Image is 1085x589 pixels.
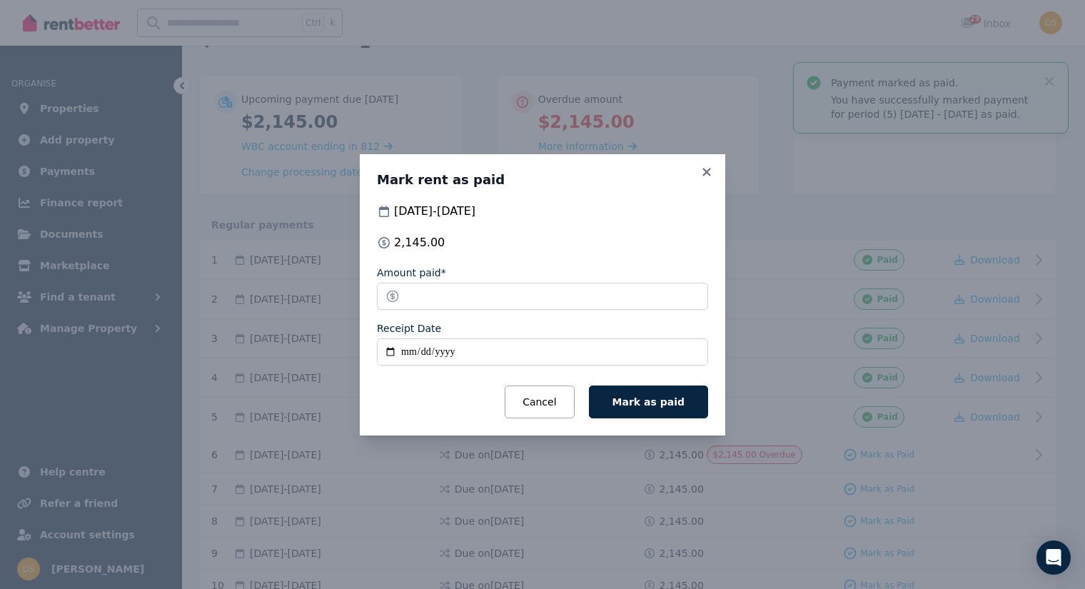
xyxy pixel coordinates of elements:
button: Mark as paid [589,386,708,418]
button: Cancel [505,386,574,418]
span: [DATE] - [DATE] [394,203,475,220]
label: Receipt Date [377,321,441,336]
span: Mark as paid [612,396,685,408]
h3: Mark rent as paid [377,171,708,188]
div: Open Intercom Messenger [1036,540,1071,575]
span: 2,145.00 [394,234,445,251]
label: Amount paid* [377,266,446,280]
